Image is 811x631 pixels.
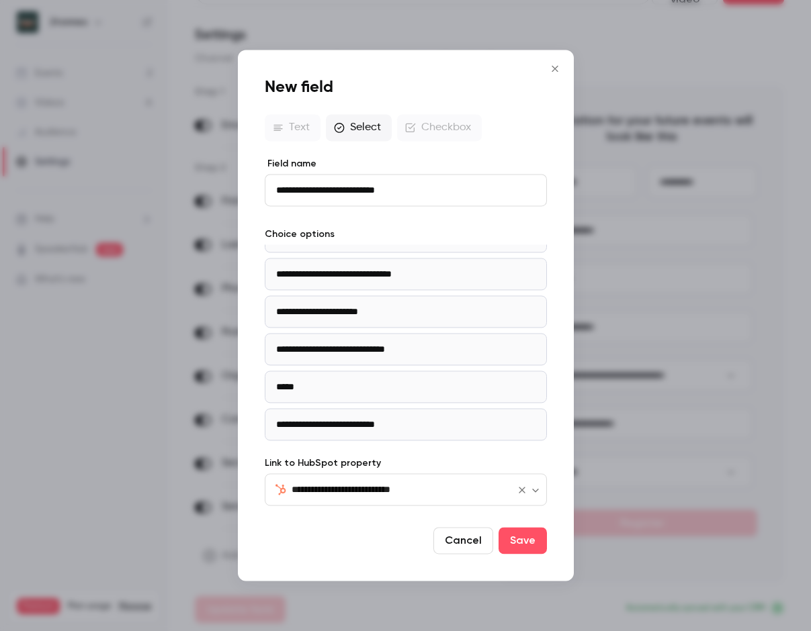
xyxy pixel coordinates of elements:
button: Close [542,55,568,82]
label: Link to HubSpot property [265,456,547,470]
button: Clear [514,482,530,498]
label: Field name [265,157,547,171]
label: Choice options [265,228,547,241]
h1: New field [265,77,547,98]
button: Cancel [433,528,493,554]
button: Open [529,483,542,497]
button: Save [499,528,547,554]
